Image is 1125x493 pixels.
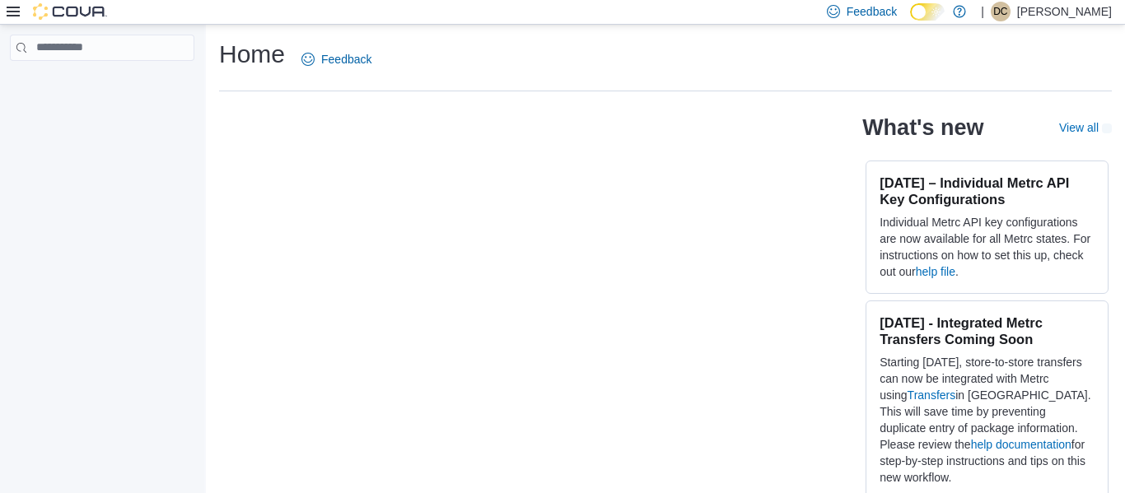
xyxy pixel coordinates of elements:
[981,2,984,21] p: |
[219,38,285,71] h1: Home
[993,2,1007,21] span: DC
[1102,123,1112,133] svg: External link
[1059,121,1112,134] a: View allExternal link
[910,3,945,21] input: Dark Mode
[880,174,1095,207] h3: [DATE] – Individual Metrc API Key Configurations
[991,2,1011,21] div: Dominick Cuffaro
[880,214,1095,280] p: Individual Metrc API key configurations are now available for all Metrc states. For instructions ...
[971,438,1071,451] a: help documentation
[33,3,107,20] img: Cova
[321,51,371,67] span: Feedback
[295,43,378,76] a: Feedback
[880,314,1095,347] h3: [DATE] - Integrated Metrc Transfers Coming Soon
[880,354,1095,486] p: Starting [DATE], store-to-store transfers can now be integrated with Metrc using in [GEOGRAPHIC_D...
[1017,2,1112,21] p: [PERSON_NAME]
[908,388,956,402] a: Transfers
[916,265,955,278] a: help file
[862,114,983,141] h2: What's new
[847,3,897,20] span: Feedback
[10,64,194,104] nav: Complex example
